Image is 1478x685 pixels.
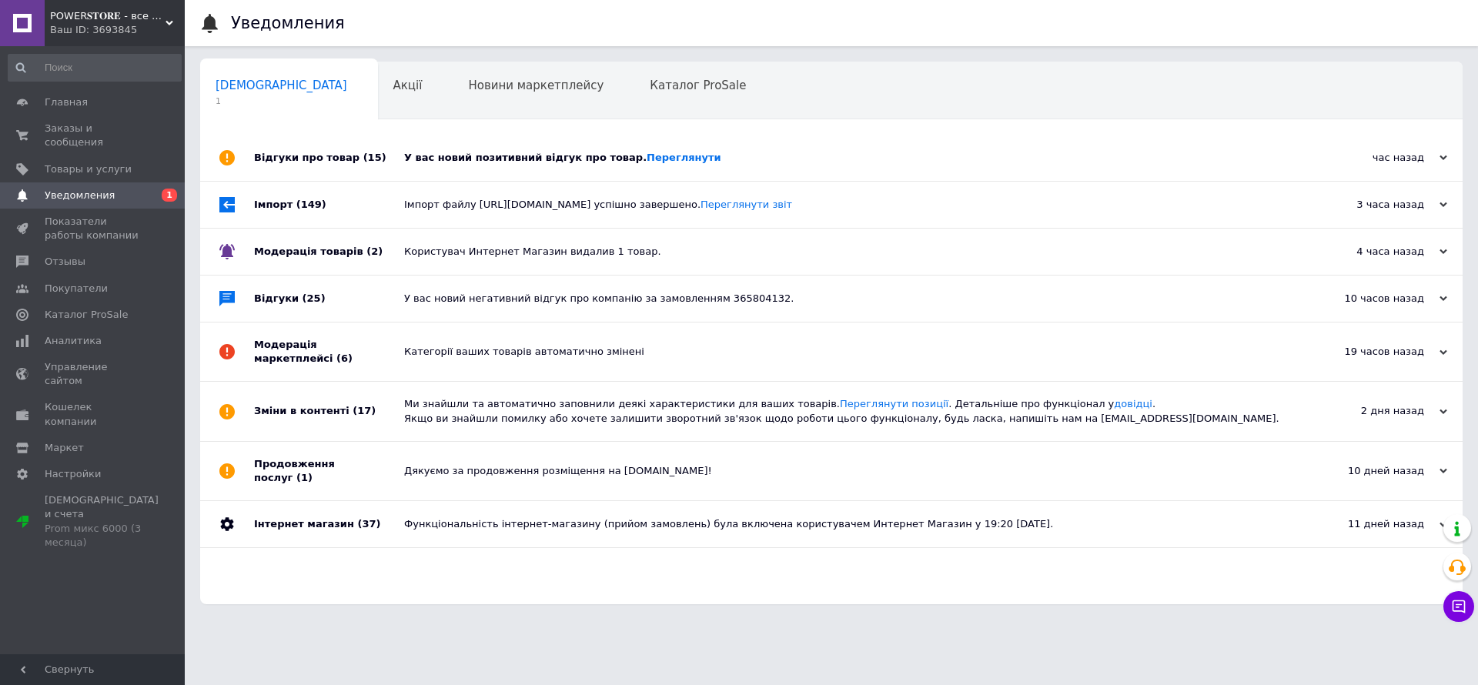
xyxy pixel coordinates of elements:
[353,405,376,416] span: (17)
[1293,464,1447,478] div: 10 дней назад
[45,215,142,242] span: Показатели работы компании
[840,398,948,409] a: Переглянути позиції
[45,95,88,109] span: Главная
[404,517,1293,531] div: Функціональність інтернет-магазину (прийом замовлень) була включена користувачем Интернет Магазин...
[254,135,404,181] div: Відгуки про товар
[45,162,132,176] span: Товары и услуги
[701,199,792,210] a: Переглянути звіт
[1443,591,1474,622] button: Чат с покупателем
[1293,151,1447,165] div: час назад
[393,79,423,92] span: Акції
[254,182,404,228] div: Імпорт
[216,79,347,92] span: [DEMOGRAPHIC_DATA]
[50,9,166,23] span: POWER𝐒𝐓𝐎𝐑𝐄 - все заказы на дисплеи должны быть согласованы
[1293,245,1447,259] div: 4 часа назад
[45,255,85,269] span: Отзывы
[45,400,142,428] span: Кошелек компании
[216,95,347,107] span: 1
[296,472,313,483] span: (1)
[45,441,84,455] span: Маркет
[1293,345,1447,359] div: 19 часов назад
[254,382,404,440] div: Зміни в контенті
[404,245,1293,259] div: Користувач Интернет Магазин видалив 1 товар.
[254,322,404,381] div: Модерація маркетплейсі
[404,292,1293,306] div: У вас новий негативний відгук про компанію за замовленням 365804132.
[1114,398,1152,409] a: довідці
[45,282,108,296] span: Покупатели
[254,442,404,500] div: Продовження послуг
[45,467,101,481] span: Настройки
[650,79,746,92] span: Каталог ProSale
[254,501,404,547] div: Інтернет магазин
[366,246,383,257] span: (2)
[363,152,386,163] span: (15)
[50,23,185,37] div: Ваш ID: 3693845
[296,199,326,210] span: (149)
[45,122,142,149] span: Заказы и сообщения
[45,308,128,322] span: Каталог ProSale
[468,79,604,92] span: Новини маркетплейсу
[404,151,1293,165] div: У вас новий позитивний відгук про товар.
[336,353,353,364] span: (6)
[8,54,182,82] input: Поиск
[303,292,326,304] span: (25)
[45,493,159,550] span: [DEMOGRAPHIC_DATA] и счета
[404,198,1293,212] div: Імпорт файлу [URL][DOMAIN_NAME] успішно завершено.
[254,276,404,322] div: Відгуки
[45,334,102,348] span: Аналитика
[45,522,159,550] div: Prom микс 6000 (3 месяца)
[404,345,1293,359] div: Категорії ваших товарів автоматично змінені
[45,189,115,202] span: Уведомления
[647,152,721,163] a: Переглянути
[1293,292,1447,306] div: 10 часов назад
[404,464,1293,478] div: Дякуємо за продовження розміщення на [DOMAIN_NAME]!
[45,360,142,388] span: Управление сайтом
[1293,404,1447,418] div: 2 дня назад
[254,229,404,275] div: Модерація товарів
[1293,198,1447,212] div: 3 часа назад
[404,397,1293,425] div: Ми знайшли та автоматично заповнили деякі характеристики для ваших товарів. . Детальніше про функ...
[357,518,380,530] span: (37)
[162,189,177,202] span: 1
[231,14,345,32] h1: Уведомления
[1293,517,1447,531] div: 11 дней назад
